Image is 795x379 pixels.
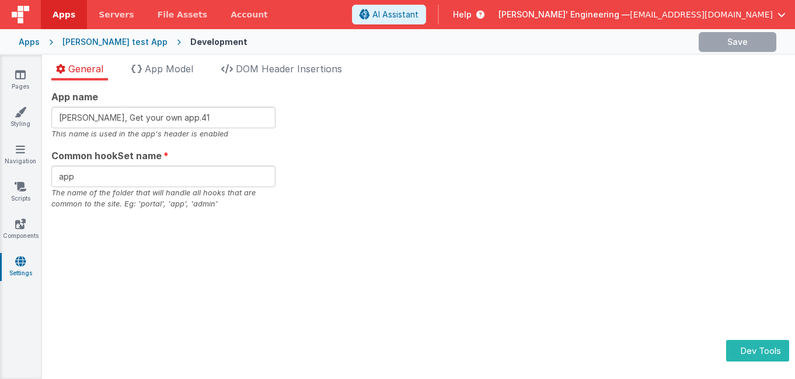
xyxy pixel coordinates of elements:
[236,63,342,75] span: DOM Header Insertions
[51,128,276,139] div: This name is used in the app's header is enabled
[51,149,162,163] span: Common hookSet name
[51,90,98,104] span: App name
[498,9,786,20] button: [PERSON_NAME]' Engineering — [EMAIL_ADDRESS][DOMAIN_NAME]
[453,9,472,20] span: Help
[498,9,630,20] span: [PERSON_NAME]' Engineering —
[53,9,75,20] span: Apps
[99,9,134,20] span: Servers
[68,63,103,75] span: General
[726,340,789,362] button: Dev Tools
[190,36,247,48] div: Development
[372,9,419,20] span: AI Assistant
[352,5,426,24] button: AI Assistant
[62,36,168,48] div: [PERSON_NAME] test App
[19,36,40,48] div: Apps
[145,63,193,75] span: App Model
[699,32,776,52] button: Save
[158,9,208,20] span: File Assets
[630,9,773,20] span: [EMAIL_ADDRESS][DOMAIN_NAME]
[51,187,276,209] div: The name of the folder that will handle all hooks that are common to the site. Eg: 'portal', 'app...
